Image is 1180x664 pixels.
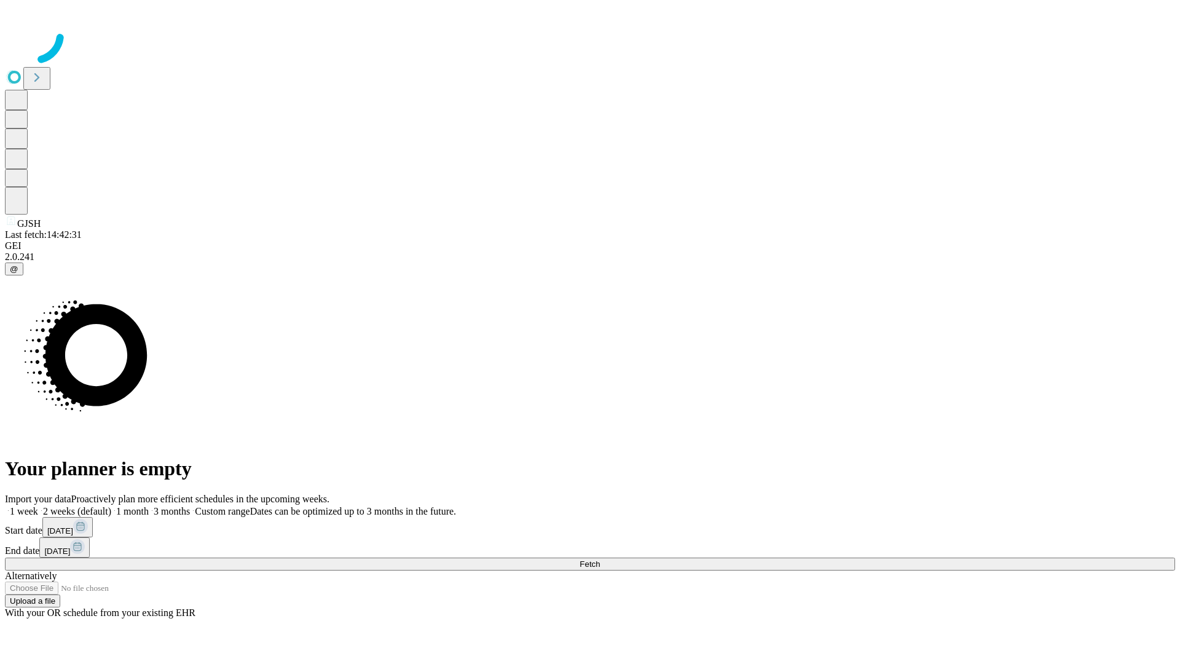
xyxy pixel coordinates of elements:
[10,506,38,516] span: 1 week
[195,506,250,516] span: Custom range
[5,517,1175,537] div: Start date
[250,506,456,516] span: Dates can be optimized up to 3 months in the future.
[39,537,90,558] button: [DATE]
[5,571,57,581] span: Alternatively
[5,558,1175,571] button: Fetch
[10,264,18,274] span: @
[5,251,1175,263] div: 2.0.241
[43,506,111,516] span: 2 weeks (default)
[580,559,600,569] span: Fetch
[44,547,70,556] span: [DATE]
[47,526,73,536] span: [DATE]
[5,595,60,607] button: Upload a file
[5,229,82,240] span: Last fetch: 14:42:31
[154,506,190,516] span: 3 months
[5,457,1175,480] h1: Your planner is empty
[17,218,41,229] span: GJSH
[5,607,195,618] span: With your OR schedule from your existing EHR
[5,494,71,504] span: Import your data
[5,537,1175,558] div: End date
[42,517,93,537] button: [DATE]
[5,240,1175,251] div: GEI
[71,494,329,504] span: Proactively plan more efficient schedules in the upcoming weeks.
[116,506,149,516] span: 1 month
[5,263,23,275] button: @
